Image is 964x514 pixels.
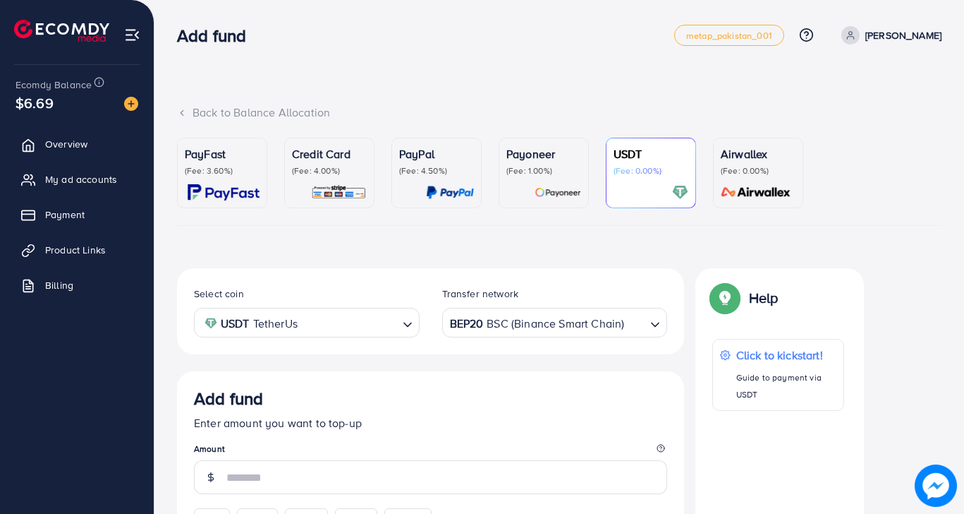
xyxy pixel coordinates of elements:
span: metap_pakistan_001 [686,31,772,40]
label: Transfer network [442,287,519,301]
a: [PERSON_NAME] [836,26,941,44]
legend: Amount [194,443,667,460]
input: Search for option [302,312,397,334]
span: BSC (Binance Smart Chain) [487,313,624,334]
p: PayPal [399,145,474,162]
h3: Add fund [194,388,263,409]
strong: BEP20 [450,313,484,334]
img: image [124,97,138,111]
span: Ecomdy Balance [16,78,92,92]
a: Product Links [11,236,143,264]
img: card [311,184,367,201]
p: Payoneer [506,145,581,162]
img: card [188,184,260,201]
img: menu [124,27,140,43]
p: (Fee: 0.00%) [614,165,688,177]
a: metap_pakistan_001 [674,25,784,46]
img: card [716,184,795,201]
span: Billing [45,278,73,292]
a: My ad accounts [11,165,143,193]
div: Search for option [442,308,668,337]
p: Click to kickstart! [736,347,836,364]
p: (Fee: 4.50%) [399,165,474,177]
p: Help [749,289,779,306]
p: (Fee: 4.00%) [292,165,367,177]
img: logo [14,20,109,42]
p: (Fee: 3.60%) [185,165,260,177]
p: [PERSON_NAME] [865,27,941,44]
span: Payment [45,208,85,222]
p: Guide to payment via USDT [736,369,836,403]
p: USDT [614,145,688,162]
img: image [917,467,955,505]
img: card [535,184,581,201]
img: coin [205,317,217,330]
h3: Add fund [177,25,257,46]
p: Enter amount you want to top-up [194,414,667,431]
span: $6.69 [16,92,54,113]
p: (Fee: 0.00%) [721,165,795,177]
label: Select coin [194,287,244,301]
span: Product Links [45,243,106,257]
p: (Fee: 1.00%) [506,165,581,177]
div: Search for option [194,308,420,337]
span: Overview [45,137,87,151]
strong: USDT [221,313,250,334]
img: Popup guide [712,285,738,311]
img: card [672,184,688,201]
a: Billing [11,271,143,299]
img: card [426,184,474,201]
a: Payment [11,201,143,229]
p: Credit Card [292,145,367,162]
a: Overview [11,130,143,158]
p: PayFast [185,145,260,162]
span: My ad accounts [45,172,117,186]
span: TetherUs [253,313,298,334]
div: Back to Balance Allocation [177,104,941,121]
p: Airwallex [721,145,795,162]
input: Search for option [626,312,645,334]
